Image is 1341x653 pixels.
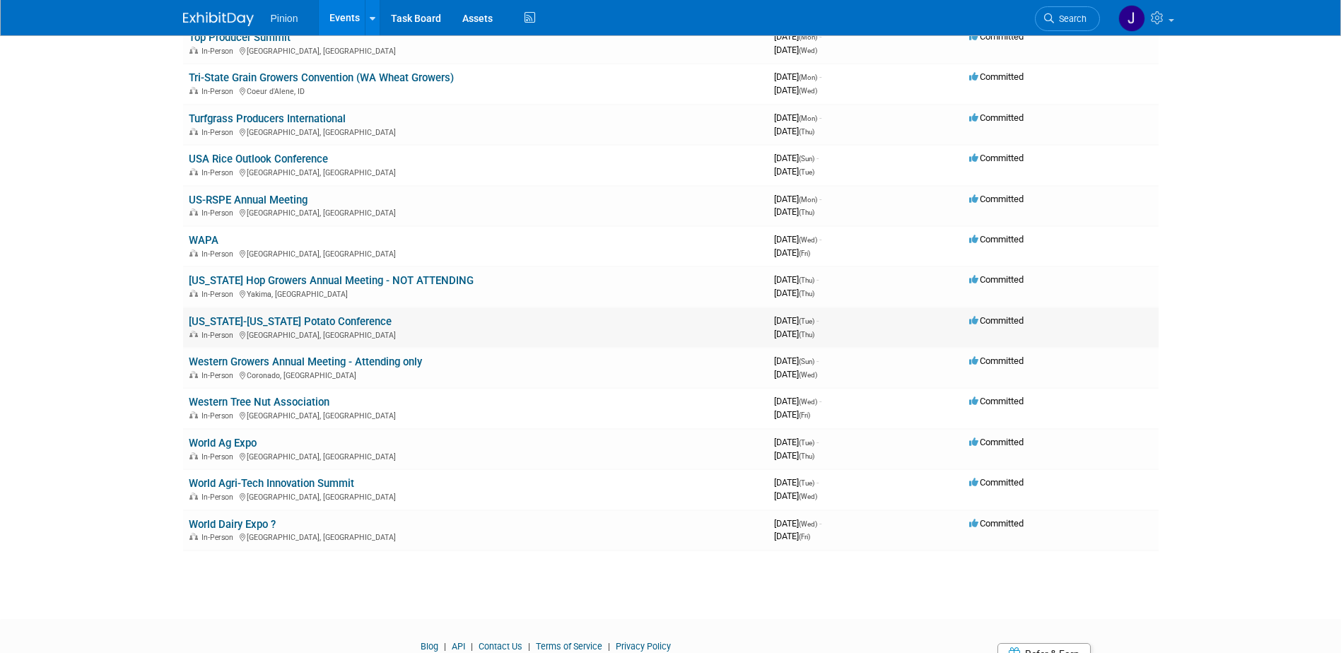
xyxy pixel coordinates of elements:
img: In-Person Event [189,371,198,378]
a: Blog [421,641,438,652]
span: In-Person [201,493,238,502]
span: - [819,396,821,406]
span: Committed [969,396,1024,406]
div: [GEOGRAPHIC_DATA], [GEOGRAPHIC_DATA] [189,490,763,502]
span: Committed [969,153,1024,163]
span: [DATE] [774,315,819,326]
span: [DATE] [774,531,810,541]
span: (Mon) [799,73,817,81]
span: In-Person [201,168,238,177]
span: [DATE] [774,329,814,339]
div: Coronado, [GEOGRAPHIC_DATA] [189,369,763,380]
img: ExhibitDay [183,12,254,26]
span: [DATE] [774,206,814,217]
span: In-Person [201,331,238,340]
span: [DATE] [774,355,819,366]
img: In-Person Event [189,290,198,297]
span: (Fri) [799,249,810,257]
span: (Fri) [799,533,810,541]
span: [DATE] [774,490,817,501]
span: [DATE] [774,437,819,447]
span: - [816,437,819,447]
div: [GEOGRAPHIC_DATA], [GEOGRAPHIC_DATA] [189,247,763,259]
span: Committed [969,477,1024,488]
span: Committed [969,315,1024,326]
span: In-Person [201,87,238,96]
span: (Tue) [799,439,814,447]
img: Jennifer Plumisto [1118,5,1145,32]
span: - [819,31,821,42]
span: (Wed) [799,398,817,406]
span: | [440,641,450,652]
div: [GEOGRAPHIC_DATA], [GEOGRAPHIC_DATA] [189,531,763,542]
span: Committed [969,194,1024,204]
a: World Dairy Expo ? [189,518,276,531]
span: [DATE] [774,518,821,529]
span: (Wed) [799,47,817,54]
span: [DATE] [774,126,814,136]
a: US-RSPE Annual Meeting [189,194,308,206]
span: (Wed) [799,236,817,244]
img: In-Person Event [189,411,198,418]
span: [DATE] [774,288,814,298]
span: In-Person [201,371,238,380]
span: Committed [969,518,1024,529]
span: - [816,315,819,326]
span: (Tue) [799,168,814,176]
span: - [819,112,821,123]
span: (Tue) [799,317,814,325]
span: [DATE] [774,247,810,258]
span: - [819,71,821,82]
span: - [816,477,819,488]
span: - [819,234,821,245]
span: [DATE] [774,409,810,420]
div: Yakima, [GEOGRAPHIC_DATA] [189,288,763,299]
span: - [816,355,819,366]
span: Committed [969,71,1024,82]
span: Committed [969,274,1024,285]
span: [DATE] [774,166,814,177]
span: [DATE] [774,112,821,123]
span: (Thu) [799,290,814,298]
span: In-Person [201,290,238,299]
span: [DATE] [774,477,819,488]
span: (Wed) [799,520,817,528]
span: [DATE] [774,396,821,406]
span: [DATE] [774,450,814,461]
a: Western Tree Nut Association [189,396,329,408]
span: (Thu) [799,128,814,136]
span: - [819,194,821,204]
div: [GEOGRAPHIC_DATA], [GEOGRAPHIC_DATA] [189,126,763,137]
span: [DATE] [774,71,821,82]
img: In-Person Event [189,47,198,54]
img: In-Person Event [189,331,198,338]
span: [DATE] [774,234,821,245]
a: Top Producer Summit [189,31,291,44]
span: (Tue) [799,479,814,487]
div: [GEOGRAPHIC_DATA], [GEOGRAPHIC_DATA] [189,166,763,177]
span: | [525,641,534,652]
span: In-Person [201,452,238,461]
img: In-Person Event [189,128,198,135]
span: (Wed) [799,371,817,379]
span: Committed [969,234,1024,245]
span: In-Person [201,411,238,420]
span: [DATE] [774,153,819,163]
span: (Thu) [799,331,814,339]
div: [GEOGRAPHIC_DATA], [GEOGRAPHIC_DATA] [189,450,763,461]
span: In-Person [201,128,238,137]
a: Privacy Policy [616,641,671,652]
span: (Wed) [799,87,817,95]
a: World Ag Expo [189,437,257,449]
img: In-Person Event [189,249,198,257]
span: (Sun) [799,155,814,163]
span: (Thu) [799,208,814,216]
span: [DATE] [774,274,819,285]
img: In-Person Event [189,493,198,500]
img: In-Person Event [189,168,198,175]
span: | [604,641,614,652]
a: World Agri-Tech Innovation Summit [189,477,354,490]
span: (Mon) [799,196,817,204]
div: [GEOGRAPHIC_DATA], [GEOGRAPHIC_DATA] [189,329,763,340]
a: WAPA [189,234,218,247]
